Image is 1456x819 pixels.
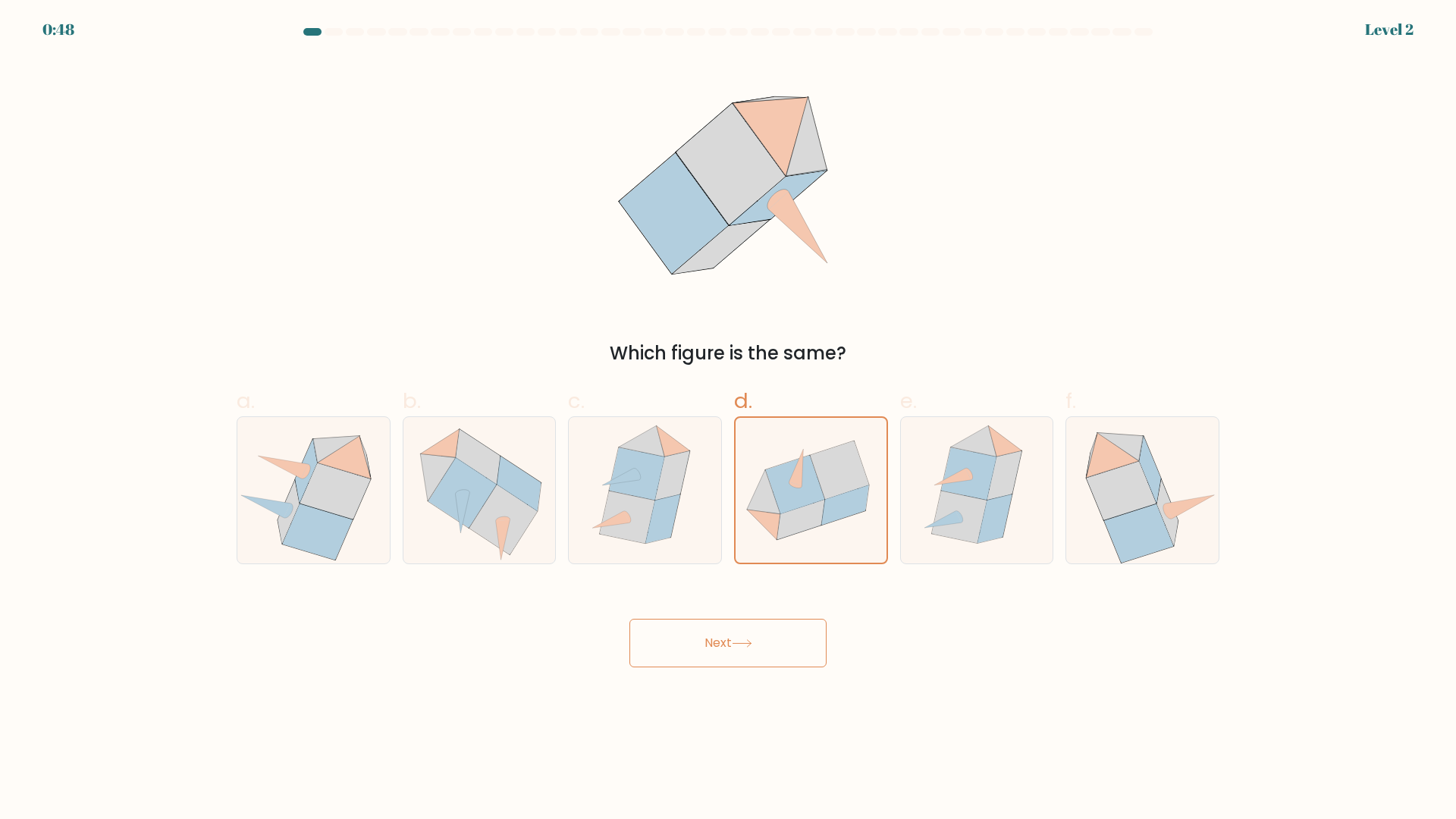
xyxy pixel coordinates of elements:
[568,386,585,416] span: c.
[42,18,74,41] div: 0:48
[629,619,827,667] button: Next
[900,386,917,416] span: e.
[1365,18,1414,41] div: Level 2
[237,386,255,416] span: a.
[734,386,752,416] span: d.
[246,340,1210,367] div: Which figure is the same?
[1065,386,1076,416] span: f.
[403,386,421,416] span: b.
